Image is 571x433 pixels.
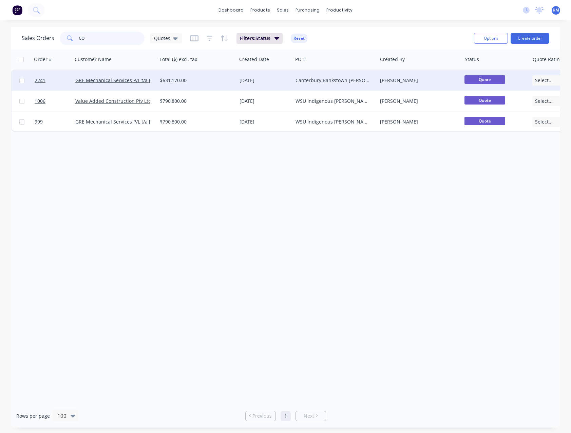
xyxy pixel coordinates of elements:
[240,77,290,84] div: [DATE]
[380,118,455,125] div: [PERSON_NAME]
[281,411,291,421] a: Page 1 is your current page
[16,413,50,419] span: Rows per page
[75,77,231,83] a: GRE Mechanical Services P/L t/a [PERSON_NAME] & [PERSON_NAME]
[292,5,323,15] div: purchasing
[240,98,290,105] div: [DATE]
[464,96,505,105] span: Quote
[75,98,151,104] a: Value Added Construction Pty Ltd
[154,35,170,42] span: Quotes
[35,98,45,105] span: 1006
[159,56,197,63] div: Total ($) excl. tax
[160,77,230,84] div: $631,170.00
[295,56,306,63] div: PO #
[243,411,329,421] ul: Pagination
[465,56,479,63] div: Status
[464,75,505,84] span: Quote
[380,77,455,84] div: [PERSON_NAME]
[12,5,22,15] img: Factory
[464,117,505,125] span: Quote
[239,56,269,63] div: Created Date
[35,91,75,111] a: 1006
[35,77,45,84] span: 2241
[247,5,273,15] div: products
[35,112,75,132] a: 999
[160,118,230,125] div: $790,800.00
[34,56,52,63] div: Order #
[246,413,275,419] a: Previous page
[22,35,54,41] h1: Sales Orders
[160,98,230,105] div: $790,800.00
[296,413,326,419] a: Next page
[240,118,290,125] div: [DATE]
[323,5,356,15] div: productivity
[236,33,283,44] button: Filters:Status
[296,77,371,84] div: Canterbury Bankstown [PERSON_NAME]
[291,34,307,43] button: Reset
[296,118,371,125] div: WSU Indigenous [PERSON_NAME]
[533,56,563,63] div: Quote Rating
[35,70,75,91] a: 2241
[75,56,112,63] div: Customer Name
[380,98,455,105] div: [PERSON_NAME]
[35,118,43,125] span: 999
[215,5,247,15] a: dashboard
[535,98,553,105] span: Select...
[296,98,371,105] div: WSU Indigenous [PERSON_NAME]
[553,7,559,13] span: KM
[535,77,553,84] span: Select...
[79,32,145,45] input: Search...
[240,35,270,42] span: Filters: Status
[75,118,231,125] a: GRE Mechanical Services P/L t/a [PERSON_NAME] & [PERSON_NAME]
[474,33,508,44] button: Options
[380,56,405,63] div: Created By
[304,413,314,419] span: Next
[273,5,292,15] div: sales
[511,33,549,44] button: Create order
[535,118,553,125] span: Select...
[252,413,272,419] span: Previous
